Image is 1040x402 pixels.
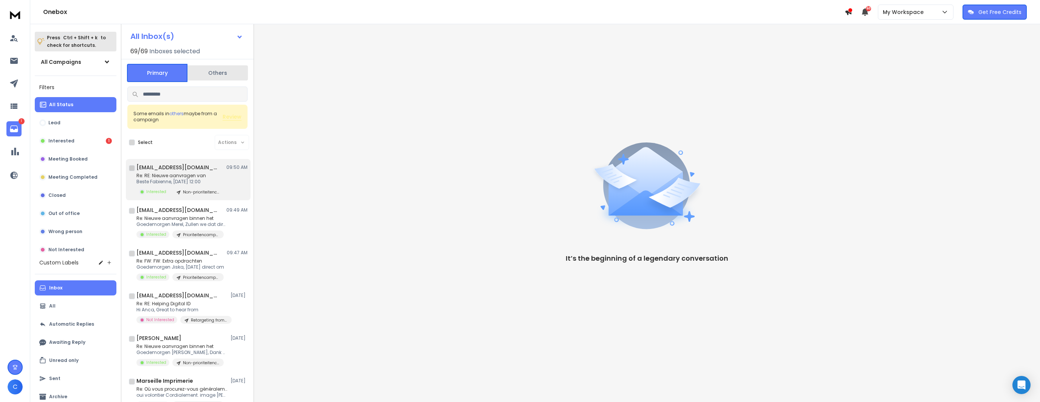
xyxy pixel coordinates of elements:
[35,371,116,386] button: Sent
[35,188,116,203] button: Closed
[49,285,62,291] p: Inbox
[35,82,116,93] h3: Filters
[48,229,82,235] p: Wrong person
[136,349,227,356] p: Goedemorgen [PERSON_NAME], Dank voor je
[35,206,116,221] button: Out of office
[963,5,1027,20] button: Get Free Credits
[136,377,193,385] h1: Marseille Imprimerie
[35,335,116,350] button: Awaiting Reply
[146,274,166,280] p: Interested
[149,47,200,56] h3: Inboxes selected
[43,8,845,17] h1: Onebox
[187,65,248,81] button: Others
[48,174,97,180] p: Meeting Completed
[130,32,174,40] h1: All Inbox(s)
[35,298,116,314] button: All
[136,173,224,179] p: Re: RE: Nieuwe aanvragen van
[8,8,23,22] img: logo
[231,292,248,298] p: [DATE]
[48,210,80,216] p: Out of office
[136,343,227,349] p: Re: Nieuwe aanvragen binnen het
[136,179,224,185] p: Beste Fabienne, [DATE] 12:00
[133,111,223,123] div: Some emails in maybe from a campaign
[35,280,116,295] button: Inbox
[49,376,60,382] p: Sent
[6,121,22,136] a: 1
[49,394,67,400] p: Archive
[191,317,227,323] p: Retargeting from CEO to [GEOGRAPHIC_DATA] | [DATE]
[226,207,248,213] p: 09:49 AM
[35,115,116,130] button: Lead
[48,120,60,126] p: Lead
[136,206,220,214] h1: [EMAIL_ADDRESS][DOMAIN_NAME]
[136,392,227,398] p: oui volontier Cordialement. image [PERSON_NAME]
[231,335,248,341] p: [DATE]
[866,6,871,11] span: 50
[35,170,116,185] button: Meeting Completed
[35,317,116,332] button: Automatic Replies
[35,54,116,70] button: All Campaigns
[146,360,166,365] p: Interested
[1012,376,1031,394] div: Open Intercom Messenger
[127,64,187,82] button: Primary
[130,47,148,56] span: 69 / 69
[183,275,219,280] p: Prioriteitencampagne Ochtend | Eleads
[48,138,74,144] p: Interested
[136,249,220,257] h1: [EMAIL_ADDRESS][DOMAIN_NAME]
[62,33,99,42] span: Ctrl + Shift + k
[48,156,88,162] p: Meeting Booked
[183,360,219,366] p: Non-prioriteitencampagne Hele Dag | Eleads
[136,334,181,342] h1: [PERSON_NAME]
[226,164,248,170] p: 09:50 AM
[136,386,227,392] p: Re: Où vous procurez-vous généralement
[49,102,73,108] p: All Status
[138,139,153,145] label: Select
[49,321,94,327] p: Automatic Replies
[48,247,84,253] p: Not Interested
[19,118,25,124] p: 1
[136,264,224,270] p: Goedemorgen Jiska, [DATE] direct om
[41,58,81,66] h1: All Campaigns
[136,221,227,227] p: Goedemorgen Merel, Zullen we dat direct
[35,97,116,112] button: All Status
[146,189,166,195] p: Interested
[883,8,927,16] p: My Workspace
[47,34,106,49] p: Press to check for shortcuts.
[106,138,112,144] div: 1
[49,357,79,363] p: Unread only
[124,29,249,44] button: All Inbox(s)
[136,215,227,221] p: Re: Nieuwe aanvragen binnen het
[146,317,174,323] p: Not Interested
[39,259,79,266] h3: Custom Labels
[136,307,227,313] p: Hi Anca, Great to hear from
[566,253,728,264] p: It’s the beginning of a legendary conversation
[136,292,220,299] h1: [EMAIL_ADDRESS][DOMAIN_NAME]
[8,379,23,394] button: C
[169,110,184,117] span: others
[35,133,116,148] button: Interested1
[49,339,85,345] p: Awaiting Reply
[146,232,166,237] p: Interested
[49,303,56,309] p: All
[48,192,66,198] p: Closed
[136,301,227,307] p: Re: RE: Helping Digital ID
[35,224,116,239] button: Wrong person
[136,164,220,171] h1: [EMAIL_ADDRESS][DOMAIN_NAME]
[183,232,219,238] p: Prioriteitencampagne Middag | Eleads
[223,113,241,121] button: Review
[35,353,116,368] button: Unread only
[231,378,248,384] p: [DATE]
[183,189,219,195] p: Non-prioriteitencampagne Hele Dag | Eleads
[136,258,224,264] p: Re: FW: FW: Extra opdrachten
[978,8,1021,16] p: Get Free Credits
[35,152,116,167] button: Meeting Booked
[35,242,116,257] button: Not Interested
[227,250,248,256] p: 09:47 AM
